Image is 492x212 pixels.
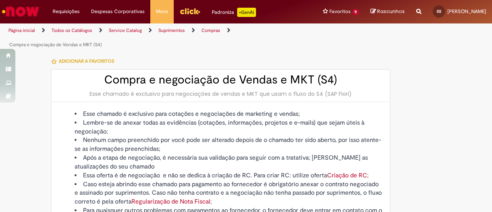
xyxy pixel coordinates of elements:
[75,171,382,180] li: Essa oferta é de negociação e não se dedica à criação de RC. Para criar RC: utilize oferta ;
[1,4,40,19] img: ServiceNow
[59,58,114,64] span: Adicionar a Favoritos
[75,110,382,119] li: Esse chamado é exclusivo para cotações e negociações de marketing e vendas;
[9,42,102,48] a: Compra e negociação de Vendas e MKT (S4)
[59,90,382,98] div: Esse chamado é exclusivo para negociações de vendas e MKT que usam o fluxo do S4 (SAP Fiori)
[8,27,35,33] a: Página inicial
[212,8,256,17] div: Padroniza
[75,119,382,136] li: Lembre-se de anexar todas as evidências (cotações, informações, projetos e e-mails) que sejam úte...
[109,27,142,33] a: Service Catalog
[91,8,145,15] span: Despesas Corporativas
[329,8,351,15] span: Favoritos
[377,8,405,15] span: Rascunhos
[447,8,486,15] span: [PERSON_NAME]
[327,172,367,179] a: Criação de RC
[352,9,359,15] span: 11
[131,198,210,205] a: Regularização de Nota Fiscal
[6,23,322,52] ul: Trilhas de página
[51,53,118,69] button: Adicionar a Favoritos
[59,73,382,86] h2: Compra e negociação de Vendas e MKT (S4)
[371,8,405,15] a: Rascunhos
[201,27,220,33] a: Compras
[75,180,382,207] li: Caso esteja abrindo esse chamado para pagamento ao fornecedor é obrigatório anexar o contrato neg...
[75,154,382,171] li: Após a etapa de negociação, é necessária sua validação para seguir com a tratativa; [PERSON_NAME]...
[53,8,80,15] span: Requisições
[52,27,92,33] a: Todos os Catálogos
[75,136,382,154] li: Nenhum campo preenchido por você pode ser alterado depois de o chamado ter sido aberto, por isso ...
[437,9,441,14] span: SS
[180,5,200,17] img: click_logo_yellow_360x200.png
[156,8,168,15] span: More
[158,27,185,33] a: Suprimentos
[237,8,256,17] p: +GenAi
